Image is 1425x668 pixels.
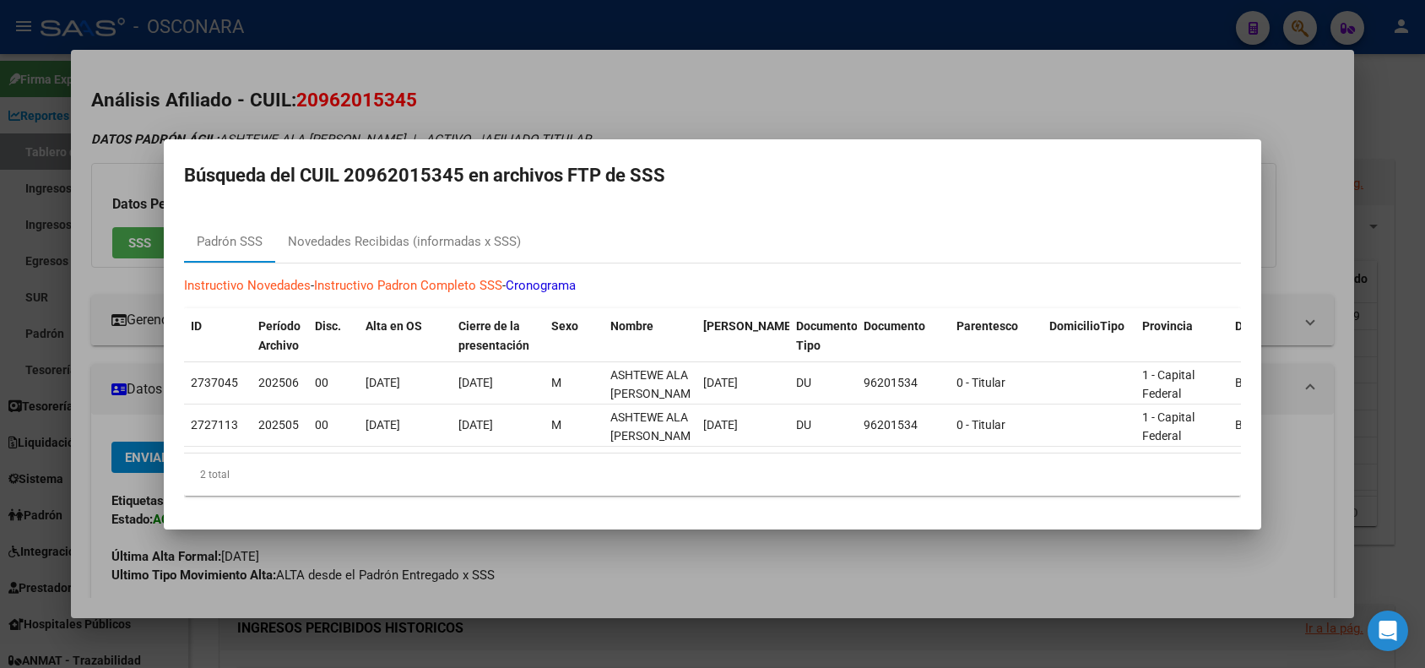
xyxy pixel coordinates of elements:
[315,373,352,393] div: 00
[1235,319,1313,333] span: Departamento
[288,232,521,252] div: Novedades Recibidas (informadas x SSS)
[184,308,252,364] datatable-header-cell: ID
[315,319,341,333] span: Disc.
[789,308,857,364] datatable-header-cell: Documento Tipo
[1228,308,1321,364] datatable-header-cell: Departamento
[252,308,308,364] datatable-header-cell: Período Archivo
[956,319,1018,333] span: Parentesco
[184,453,1241,496] div: 2 total
[796,415,850,435] div: DU
[366,319,422,333] span: Alta en OS
[551,376,561,389] span: M
[610,410,701,443] span: ASHTEWE ALA YOUSEF KHADER
[857,308,950,364] datatable-header-cell: Documento
[458,418,493,432] span: [DATE]
[551,319,578,333] span: Sexo
[366,418,400,432] span: [DATE]
[359,308,452,364] datatable-header-cell: Alta en OS
[956,418,1005,432] span: 0 - Titular
[191,418,238,432] span: 2727113
[314,278,502,293] a: Instructivo Padron Completo SSS
[864,319,925,333] span: Documento
[191,376,238,389] span: 2737045
[703,319,798,333] span: [PERSON_NAME].
[864,373,943,393] div: 96201534
[796,319,858,352] span: Documento Tipo
[703,418,738,432] span: [DATE]
[258,376,299,389] span: 202506
[458,319,529,352] span: Cierre de la presentación
[184,160,1241,192] h2: Búsqueda del CUIL 20962015345 en archivos FTP de SSS
[1368,611,1408,651] div: Open Intercom Messenger
[1135,308,1228,364] datatable-header-cell: Provincia
[864,415,943,435] div: 96201534
[950,308,1043,364] datatable-header-cell: Parentesco
[956,376,1005,389] span: 0 - Titular
[1142,368,1195,401] span: 1 - Capital Federal
[1049,319,1124,333] span: DomicilioTipo
[1142,410,1195,443] span: 1 - Capital Federal
[452,308,545,364] datatable-header-cell: Cierre de la presentación
[258,319,301,352] span: Período Archivo
[184,276,1241,296] p: - -
[184,278,311,293] a: Instructivo Novedades
[604,308,696,364] datatable-header-cell: Nombre
[551,418,561,432] span: M
[366,376,400,389] span: [DATE]
[610,319,653,333] span: Nombre
[308,308,359,364] datatable-header-cell: Disc.
[703,376,738,389] span: [DATE]
[610,368,701,401] span: ASHTEWE ALA YOUSEF KHADER
[197,232,263,252] div: Padrón SSS
[796,373,850,393] div: DU
[191,319,202,333] span: ID
[506,278,576,293] a: Cronograma
[258,418,299,432] span: 202505
[458,376,493,389] span: [DATE]
[1043,308,1135,364] datatable-header-cell: DomicilioTipo
[545,308,604,364] datatable-header-cell: Sexo
[696,308,789,364] datatable-header-cell: Fecha Nac.
[1235,373,1314,393] div: B
[1235,415,1314,435] div: B
[1142,319,1193,333] span: Provincia
[315,415,352,435] div: 00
